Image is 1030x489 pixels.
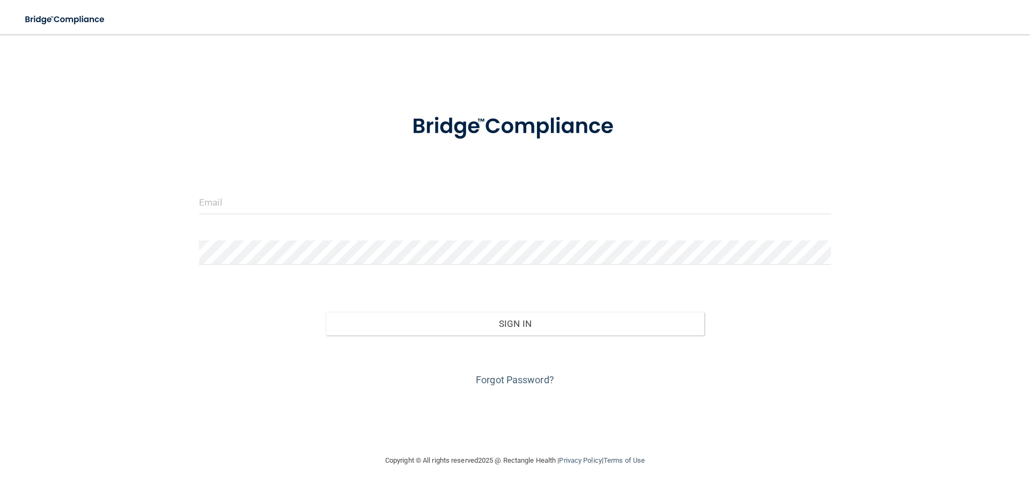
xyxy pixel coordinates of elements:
[326,312,705,335] button: Sign In
[16,9,115,31] img: bridge_compliance_login_screen.278c3ca4.svg
[199,190,831,214] input: Email
[390,99,640,155] img: bridge_compliance_login_screen.278c3ca4.svg
[559,456,601,464] a: Privacy Policy
[319,443,711,478] div: Copyright © All rights reserved 2025 @ Rectangle Health | |
[604,456,645,464] a: Terms of Use
[476,374,554,385] a: Forgot Password?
